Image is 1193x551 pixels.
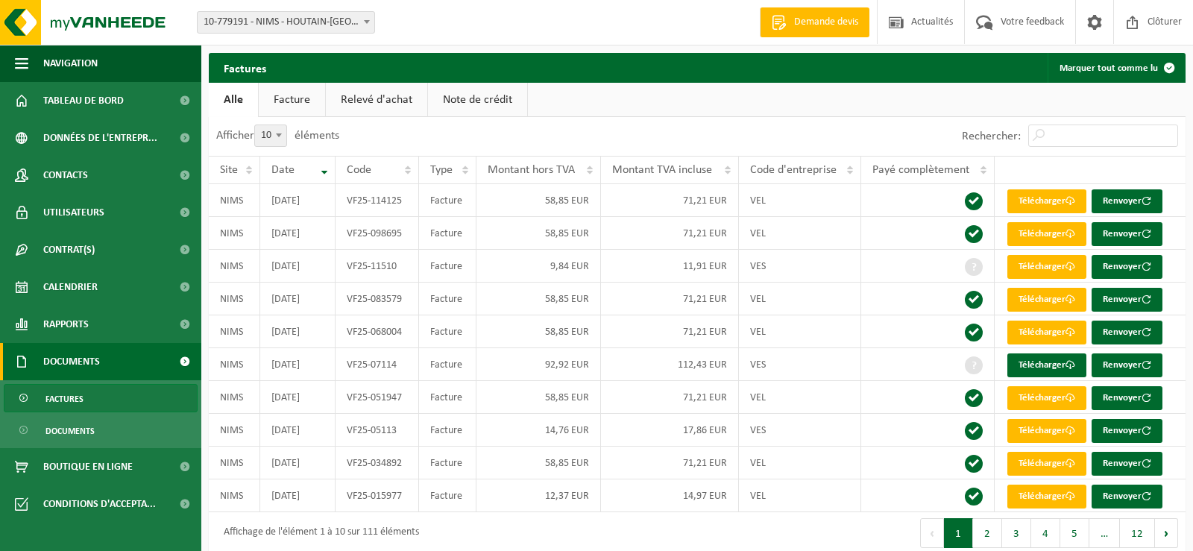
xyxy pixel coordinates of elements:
td: VEL [739,479,862,512]
td: [DATE] [260,250,336,283]
td: 58,85 EUR [476,315,601,348]
a: Documents [4,416,198,444]
td: Facture [419,315,476,348]
td: Facture [419,381,476,414]
td: NIMS [209,348,260,381]
button: Previous [920,518,944,548]
td: VEL [739,315,862,348]
td: [DATE] [260,283,336,315]
span: Site [220,164,238,176]
a: Alle [209,83,258,117]
span: 10-779191 - NIMS - HOUTAIN-LE-VAL [198,12,374,33]
td: 58,85 EUR [476,381,601,414]
td: [DATE] [260,184,336,217]
span: Calendrier [43,268,98,306]
button: Renvoyer [1092,222,1162,246]
a: Télécharger [1007,485,1086,509]
a: Facture [259,83,325,117]
span: Contacts [43,157,88,194]
span: 10 [254,125,287,147]
td: NIMS [209,381,260,414]
td: 58,85 EUR [476,283,601,315]
td: VEL [739,447,862,479]
td: 71,21 EUR [601,217,739,250]
span: Demande devis [790,15,862,30]
a: Demande devis [760,7,869,37]
td: VEL [739,283,862,315]
td: 58,85 EUR [476,217,601,250]
button: Next [1155,518,1178,548]
span: Utilisateurs [43,194,104,231]
td: [DATE] [260,414,336,447]
button: 3 [1002,518,1031,548]
td: NIMS [209,250,260,283]
td: NIMS [209,315,260,348]
label: Afficher éléments [216,130,339,142]
a: Télécharger [1007,353,1086,377]
td: VES [739,250,862,283]
td: 71,21 EUR [601,315,739,348]
td: VF25-07114 [336,348,419,381]
button: Renvoyer [1092,452,1162,476]
td: NIMS [209,414,260,447]
span: Factures [45,385,84,413]
td: [DATE] [260,217,336,250]
a: Télécharger [1007,255,1086,279]
td: 71,21 EUR [601,184,739,217]
td: NIMS [209,479,260,512]
button: Renvoyer [1092,353,1162,377]
span: Montant TVA incluse [612,164,712,176]
td: 112,43 EUR [601,348,739,381]
a: Télécharger [1007,222,1086,246]
span: Code [347,164,371,176]
a: Télécharger [1007,452,1086,476]
span: Conditions d'accepta... [43,485,156,523]
td: 17,86 EUR [601,414,739,447]
td: 11,91 EUR [601,250,739,283]
span: Navigation [43,45,98,82]
button: 12 [1120,518,1155,548]
a: Télécharger [1007,288,1086,312]
td: VF25-05113 [336,414,419,447]
a: Télécharger [1007,386,1086,410]
button: Renvoyer [1092,189,1162,213]
span: Date [271,164,295,176]
td: VEL [739,184,862,217]
a: Relevé d'achat [326,83,427,117]
td: 92,92 EUR [476,348,601,381]
a: Télécharger [1007,419,1086,443]
td: VF25-051947 [336,381,419,414]
td: VEL [739,217,862,250]
span: Documents [45,417,95,445]
button: Marquer tout comme lu [1048,53,1184,83]
td: 14,76 EUR [476,414,601,447]
span: … [1089,518,1120,548]
td: VF25-114125 [336,184,419,217]
span: Documents [43,343,100,380]
td: VF25-068004 [336,315,419,348]
td: 71,21 EUR [601,447,739,479]
td: VF25-11510 [336,250,419,283]
td: Facture [419,283,476,315]
td: Facture [419,348,476,381]
h2: Factures [209,53,281,82]
td: NIMS [209,184,260,217]
td: Facture [419,447,476,479]
td: VEL [739,381,862,414]
td: [DATE] [260,447,336,479]
span: Type [430,164,453,176]
td: [DATE] [260,381,336,414]
div: Affichage de l'élément 1 à 10 sur 111 éléments [216,520,419,547]
td: 58,85 EUR [476,184,601,217]
button: Renvoyer [1092,321,1162,344]
td: 71,21 EUR [601,381,739,414]
td: Facture [419,414,476,447]
td: Facture [419,184,476,217]
span: 10 [255,125,286,146]
td: VF25-034892 [336,447,419,479]
span: 10-779191 - NIMS - HOUTAIN-LE-VAL [197,11,375,34]
td: NIMS [209,217,260,250]
td: VF25-015977 [336,479,419,512]
a: Factures [4,384,198,412]
button: 4 [1031,518,1060,548]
